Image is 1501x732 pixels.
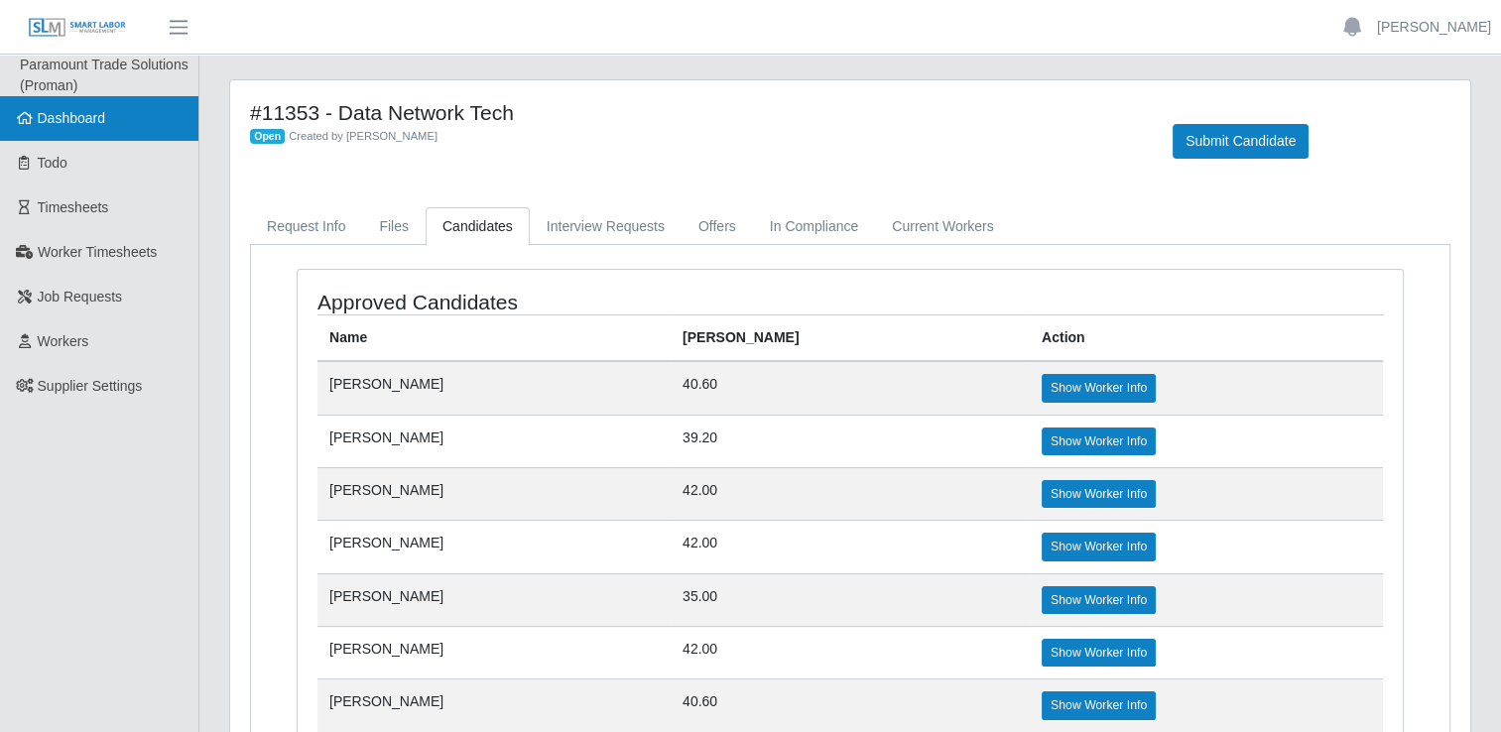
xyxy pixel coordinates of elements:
[250,129,285,145] span: Open
[38,333,89,349] span: Workers
[1042,639,1156,667] a: Show Worker Info
[875,207,1010,246] a: Current Workers
[671,467,1030,520] td: 42.00
[38,378,143,394] span: Supplier Settings
[317,361,671,415] td: [PERSON_NAME]
[1030,315,1383,362] th: Action
[317,679,671,732] td: [PERSON_NAME]
[38,289,123,305] span: Job Requests
[1042,374,1156,402] a: Show Worker Info
[426,207,530,246] a: Candidates
[1042,427,1156,455] a: Show Worker Info
[317,415,671,467] td: [PERSON_NAME]
[362,207,426,246] a: Files
[1377,17,1491,38] a: [PERSON_NAME]
[682,207,753,246] a: Offers
[317,627,671,679] td: [PERSON_NAME]
[38,244,157,260] span: Worker Timesheets
[671,521,1030,573] td: 42.00
[317,573,671,626] td: [PERSON_NAME]
[671,573,1030,626] td: 35.00
[671,627,1030,679] td: 42.00
[250,100,1143,125] h4: #11353 - Data Network Tech
[671,679,1030,732] td: 40.60
[250,207,362,246] a: Request Info
[671,315,1030,362] th: [PERSON_NAME]
[1042,586,1156,614] a: Show Worker Info
[317,290,744,314] h4: Approved Candidates
[1042,480,1156,508] a: Show Worker Info
[1042,533,1156,560] a: Show Worker Info
[671,361,1030,415] td: 40.60
[38,110,106,126] span: Dashboard
[1042,691,1156,719] a: Show Worker Info
[753,207,876,246] a: In Compliance
[671,415,1030,467] td: 39.20
[530,207,682,246] a: Interview Requests
[28,17,127,39] img: SLM Logo
[1173,124,1309,159] button: Submit Candidate
[38,199,109,215] span: Timesheets
[289,130,438,142] span: Created by [PERSON_NAME]
[38,155,67,171] span: Todo
[317,521,671,573] td: [PERSON_NAME]
[317,315,671,362] th: Name
[20,57,188,93] span: Paramount Trade Solutions (Proman)
[317,467,671,520] td: [PERSON_NAME]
